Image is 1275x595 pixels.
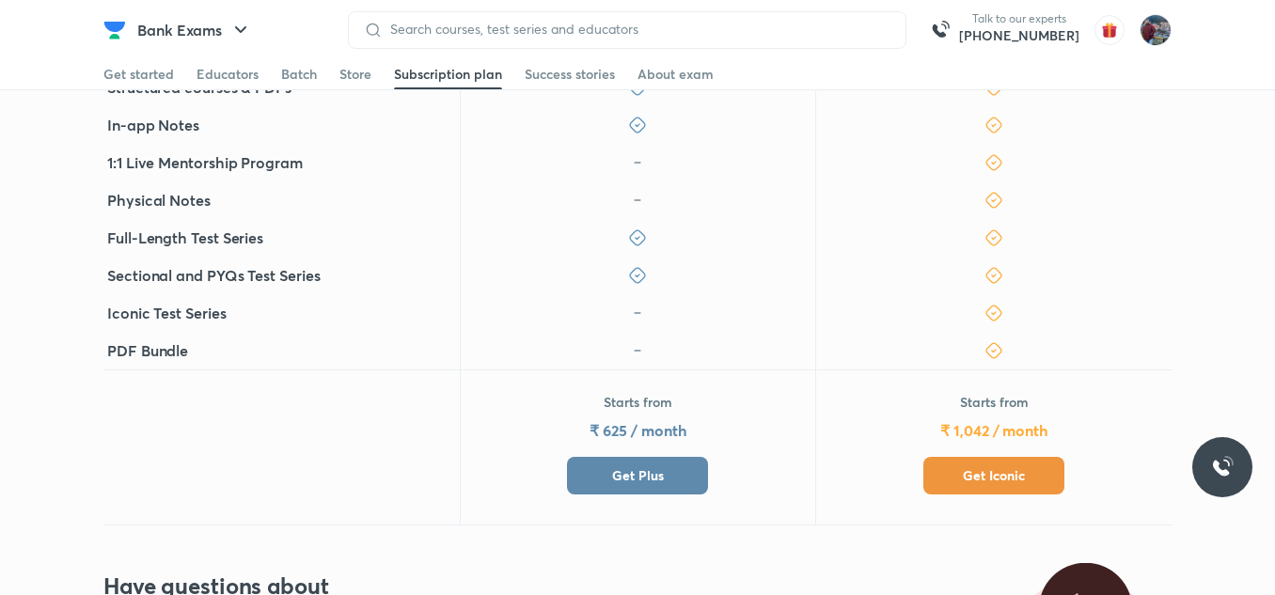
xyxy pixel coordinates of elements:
h5: Physical Notes [107,189,211,211]
a: Batch [281,59,317,89]
div: Educators [197,65,259,84]
a: [PHONE_NUMBER] [959,26,1079,45]
button: Bank Exams [126,11,263,49]
img: avatar [1094,15,1125,45]
h5: ₹ 625 / month [590,419,685,442]
div: Get started [103,65,174,84]
p: Starts from [604,393,672,412]
div: Store [339,65,371,84]
div: About exam [637,65,714,84]
h5: Iconic Test Series [107,302,227,324]
span: Get Plus [612,466,664,485]
a: Store [339,59,371,89]
img: icon [628,341,647,360]
a: Success stories [525,59,615,89]
h5: ₹ 1,042 / month [940,419,1047,442]
img: Company Logo [103,19,126,41]
a: Subscription plan [394,59,502,89]
a: Get started [103,59,174,89]
p: Talk to our experts [959,11,1079,26]
img: icon [628,304,647,322]
h5: PDF Bundle [107,339,188,362]
h5: Sectional and PYQs Test Series [107,264,321,287]
img: ttu [1211,456,1234,478]
a: About exam [637,59,714,89]
img: icon [628,191,647,210]
img: call-us [921,11,959,49]
h5: Full-Length Test Series [107,227,263,249]
h5: 1:1 Live Mentorship Program [107,151,303,174]
div: Batch [281,65,317,84]
div: Success stories [525,65,615,84]
img: Prashant saluja [1140,14,1172,46]
a: Educators [197,59,259,89]
p: Starts from [960,393,1029,412]
button: Get Iconic [923,457,1064,494]
span: Get Iconic [963,466,1025,485]
img: icon [628,153,647,172]
h5: In-app Notes [107,114,199,136]
div: Subscription plan [394,65,502,84]
button: Get Plus [567,457,708,494]
input: Search courses, test series and educators [383,22,890,37]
